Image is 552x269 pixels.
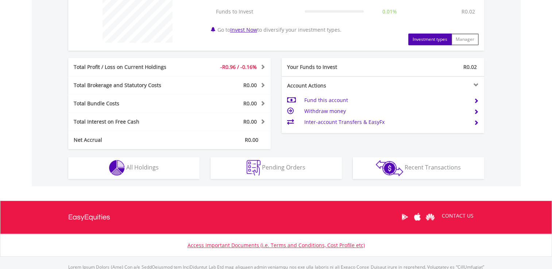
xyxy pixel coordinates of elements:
[68,201,110,234] a: EasyEquities
[68,82,186,89] div: Total Brokerage and Statutory Costs
[408,34,452,45] button: Investment types
[220,63,257,70] span: -R0.96 / -0.16%
[243,100,257,107] span: R0.00
[212,4,301,19] td: Funds to Invest
[230,26,257,33] a: Invest Now
[437,206,479,226] a: CONTACT US
[411,206,424,228] a: Apple
[304,106,468,117] td: Withdraw money
[304,117,468,128] td: Inter-account Transfers & EasyFx
[243,118,257,125] span: R0.00
[109,160,125,176] img: holdings-wht.png
[353,157,484,179] button: Recent Transactions
[376,160,403,176] img: transactions-zar-wht.png
[451,34,479,45] button: Manager
[282,63,383,71] div: Your Funds to Invest
[262,163,305,171] span: Pending Orders
[304,95,468,106] td: Fund this account
[188,242,365,249] a: Access Important Documents (i.e. Terms and Conditions, Cost Profile etc)
[243,82,257,89] span: R0.00
[463,63,477,70] span: R0.02
[424,206,437,228] a: Huawei
[211,157,342,179] button: Pending Orders
[282,82,383,89] div: Account Actions
[458,4,479,19] td: R0.02
[367,4,412,19] td: 0.01%
[405,163,461,171] span: Recent Transactions
[247,160,260,176] img: pending_instructions-wht.png
[68,136,186,144] div: Net Accrual
[398,206,411,228] a: Google Play
[68,118,186,125] div: Total Interest on Free Cash
[68,63,186,71] div: Total Profit / Loss on Current Holdings
[68,157,200,179] button: All Holdings
[68,100,186,107] div: Total Bundle Costs
[245,136,258,143] span: R0.00
[126,163,159,171] span: All Holdings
